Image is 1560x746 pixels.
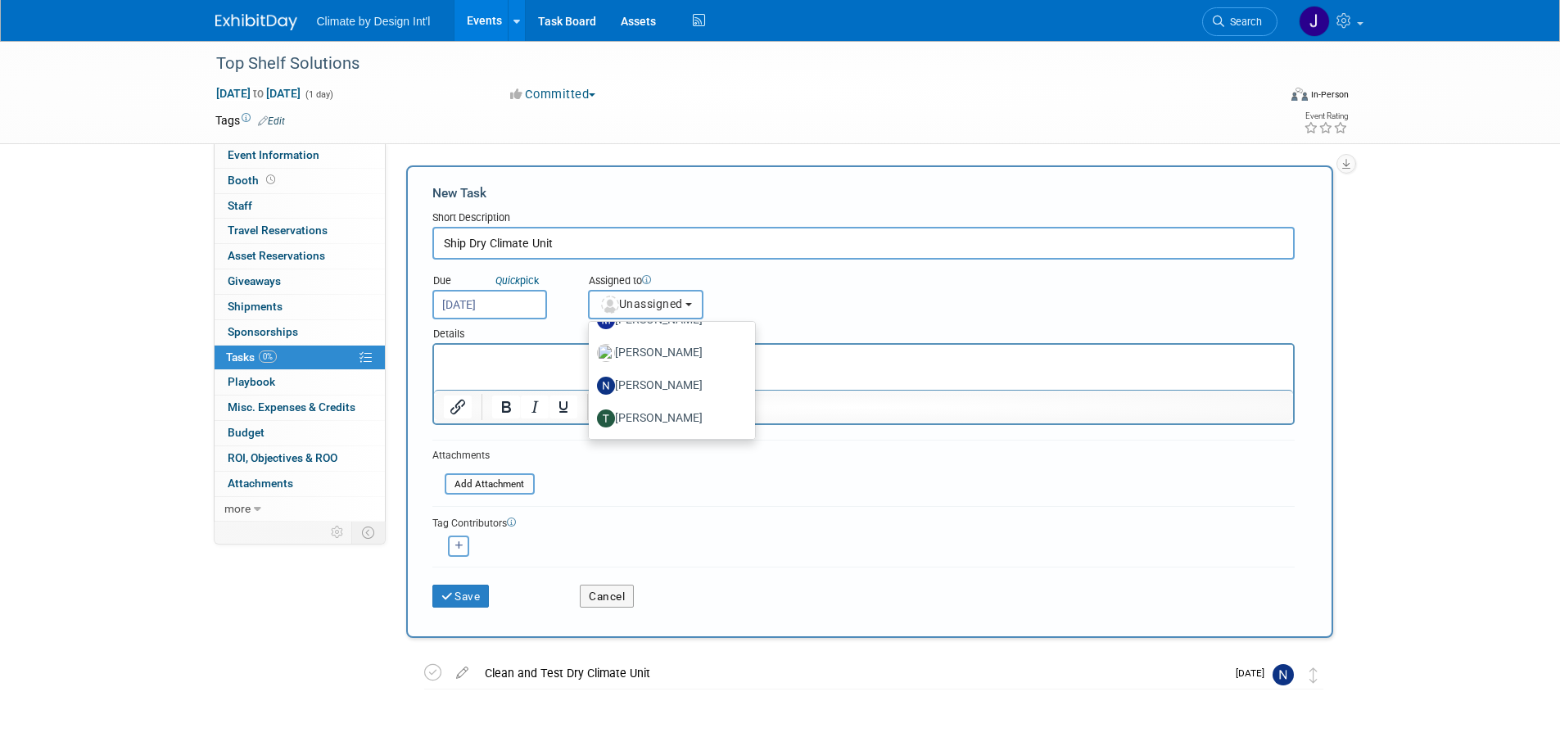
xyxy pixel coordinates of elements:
span: Giveaways [228,274,281,287]
td: Toggle Event Tabs [351,522,385,543]
div: Due [432,274,563,290]
span: Staff [228,199,252,212]
a: Search [1202,7,1277,36]
span: Shipments [228,300,283,313]
img: T.jpg [597,409,615,427]
span: to [251,87,266,100]
img: N.jpg [597,377,615,395]
a: Quickpick [492,274,542,287]
a: Asset Reservations [215,244,385,269]
img: Format-Inperson.png [1291,88,1308,101]
label: [PERSON_NAME] [597,340,739,366]
div: Short Description [432,210,1295,227]
span: Sponsorships [228,325,298,338]
span: Playbook [228,375,275,388]
a: Budget [215,421,385,445]
span: ROI, Objectives & ROO [228,451,337,464]
span: Attachments [228,477,293,490]
input: Name of task or a short description [432,227,1295,260]
span: Budget [228,426,265,439]
a: Event Information [215,143,385,168]
a: more [215,497,385,522]
iframe: Rich Text Area [434,345,1293,390]
a: ROI, Objectives & ROO [215,446,385,471]
span: more [224,502,251,515]
span: [DATE] [1236,667,1273,679]
div: Tag Contributors [432,513,1295,531]
span: Search [1224,16,1262,28]
img: Neil Tamppari [1273,664,1294,685]
label: [PERSON_NAME] [597,405,739,432]
img: ExhibitDay [215,14,297,30]
span: 0% [259,350,277,363]
a: Misc. Expenses & Credits [215,396,385,420]
div: Top Shelf Solutions [210,49,1253,79]
a: Tasks0% [215,346,385,370]
span: Asset Reservations [228,249,325,262]
span: Travel Reservations [228,224,328,237]
a: Giveaways [215,269,385,294]
div: Attachments [432,449,535,463]
i: Quick [495,274,520,287]
a: Sponsorships [215,320,385,345]
img: JoAnna Quade [1299,6,1330,37]
button: Insert/edit link [444,396,472,418]
span: [DATE] [DATE] [215,86,301,101]
td: Tags [215,112,285,129]
span: Booth not reserved yet [263,174,278,186]
button: Committed [504,86,602,103]
span: Unassigned [599,297,683,310]
button: Bold [492,396,520,418]
span: (1 day) [304,89,333,100]
label: [PERSON_NAME] [597,373,739,399]
button: Italic [521,396,549,418]
span: Booth [228,174,278,187]
div: Details [432,319,1295,343]
button: Underline [549,396,577,418]
div: Assigned to [588,274,785,290]
a: Attachments [215,472,385,496]
span: Misc. Expenses & Credits [228,400,355,414]
td: Personalize Event Tab Strip [323,522,352,543]
span: Event Information [228,148,319,161]
a: Shipments [215,295,385,319]
span: Tasks [226,350,277,364]
span: Climate by Design Int'l [317,15,431,28]
i: Move task [1309,667,1318,683]
div: Event Rating [1304,112,1348,120]
a: Booth [215,169,385,193]
a: Staff [215,194,385,219]
button: Cancel [580,585,634,608]
div: In-Person [1310,88,1349,101]
input: Due Date [432,290,547,319]
button: Unassigned [588,290,704,319]
a: edit [448,666,477,680]
a: Edit [258,115,285,127]
a: Playbook [215,370,385,395]
button: Save [432,585,490,608]
div: New Task [432,184,1295,202]
div: Event Format [1181,85,1350,110]
a: Travel Reservations [215,219,385,243]
div: Clean and Test Dry Climate Unit [477,659,1226,687]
